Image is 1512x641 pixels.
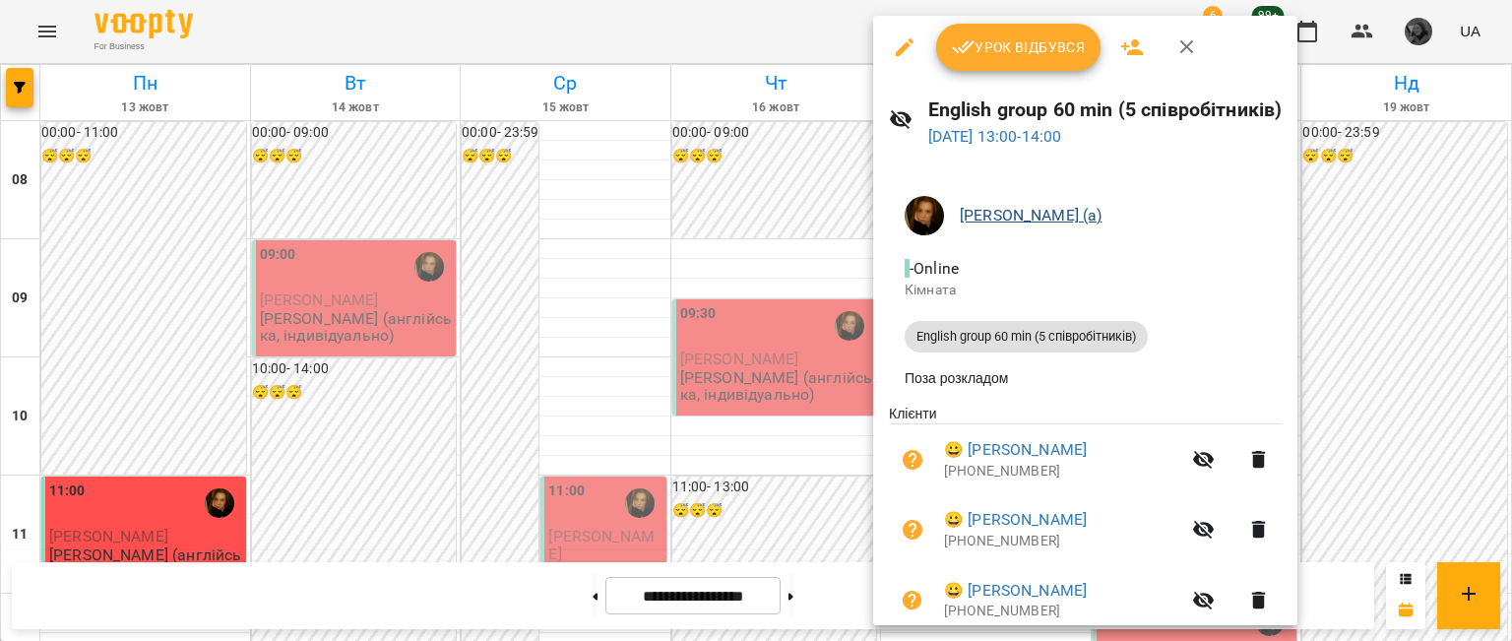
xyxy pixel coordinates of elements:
[960,206,1102,224] a: [PERSON_NAME] (а)
[905,328,1148,346] span: English group 60 min (5 співробітників)
[936,24,1102,71] button: Урок відбувся
[889,436,936,483] button: Візит ще не сплачено. Додати оплату?
[944,602,1180,621] p: [PHONE_NUMBER]
[889,360,1282,396] li: Поза розкладом
[889,506,936,553] button: Візит ще не сплачено. Додати оплату?
[944,462,1180,481] p: [PHONE_NUMBER]
[928,127,1062,146] a: [DATE] 13:00-14:00
[905,281,1266,300] p: Кімната
[952,35,1086,59] span: Урок відбувся
[905,259,963,278] span: - Online
[905,196,944,235] img: 2841ed1d61ca3c6cfb1000f6ddf21641.jpg
[928,95,1283,125] h6: English group 60 min (5 співробітників)
[944,508,1087,532] a: 😀 [PERSON_NAME]
[889,577,936,624] button: Візит ще не сплачено. Додати оплату?
[944,438,1087,462] a: 😀 [PERSON_NAME]
[944,579,1087,603] a: 😀 [PERSON_NAME]
[944,532,1180,551] p: [PHONE_NUMBER]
